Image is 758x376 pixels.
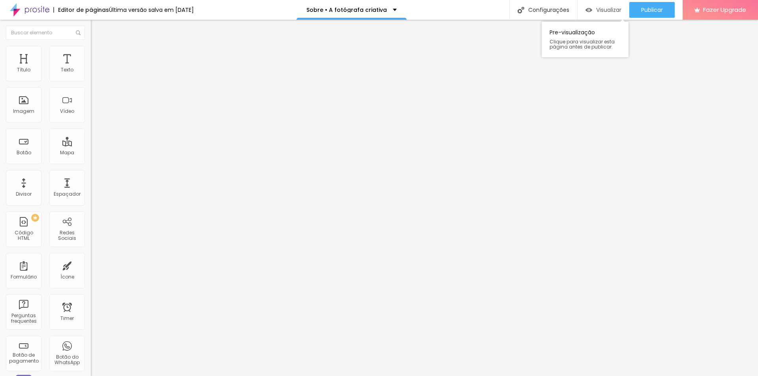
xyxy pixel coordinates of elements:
iframe: Editor [91,20,758,376]
button: Visualizar [578,2,629,18]
div: Pre-visualização [542,22,629,57]
div: Título [17,67,30,73]
span: Fazer Upgrade [703,6,746,13]
div: Formulário [11,274,37,280]
span: Visualizar [596,7,621,13]
span: Clique para visualizar esta página antes de publicar. [550,39,621,49]
button: Publicar [629,2,675,18]
div: Última versão salva em [DATE] [109,7,194,13]
div: Timer [60,316,74,321]
div: Ícone [60,274,74,280]
div: Mapa [60,150,74,155]
span: Publicar [641,7,663,13]
img: Icone [518,7,524,13]
div: Vídeo [60,108,74,114]
div: Editor de páginas [53,7,109,13]
input: Buscar elemento [6,26,85,40]
p: Sobre • A fotógrafa criativa [306,7,387,13]
div: Botão de pagamento [8,352,39,364]
div: Botão [17,150,31,155]
div: Texto [61,67,73,73]
div: Código HTML [8,230,39,241]
div: Perguntas frequentes [8,313,39,324]
img: Icone [76,30,81,35]
img: view-1.svg [585,7,592,13]
div: Espaçador [54,191,81,197]
div: Redes Sociais [51,230,83,241]
div: Divisor [16,191,32,197]
div: Imagem [13,108,34,114]
div: Botão do WhatsApp [51,354,83,366]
